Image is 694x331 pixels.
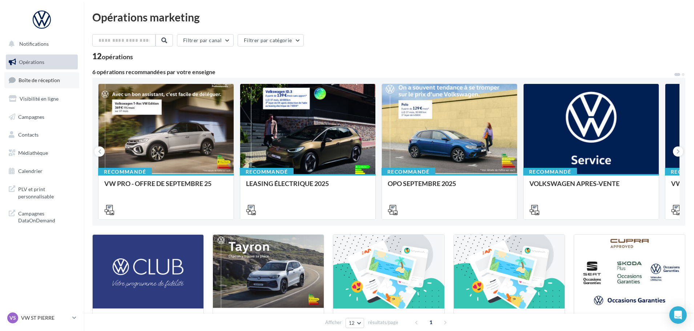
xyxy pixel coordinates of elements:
a: Calendrier [4,164,79,179]
span: Médiathèque [18,150,48,156]
div: OPO SEPTEMBRE 2025 [388,180,511,194]
div: VW PRO - OFFRE DE SEPTEMBRE 25 [104,180,228,194]
a: Campagnes DataOnDemand [4,206,79,227]
div: Opérations marketing [92,12,685,23]
div: Open Intercom Messenger [669,306,687,324]
span: Visibilité en ligne [20,96,58,102]
button: Filtrer par catégorie [238,34,304,47]
a: Boîte de réception [4,72,79,88]
div: VOLKSWAGEN APRES-VENTE [529,180,653,194]
span: Notifications [19,41,49,47]
span: Contacts [18,132,39,138]
div: 6 opérations recommandées par votre enseigne [92,69,674,75]
button: 12 [346,318,364,328]
button: Notifications [4,36,76,52]
span: Campagnes DataOnDemand [18,209,75,224]
span: Afficher [325,319,342,326]
a: Contacts [4,127,79,142]
span: 12 [349,320,355,326]
a: Visibilité en ligne [4,91,79,106]
span: résultats/page [368,319,398,326]
div: Recommandé [98,168,152,176]
span: Opérations [19,59,44,65]
div: LEASING ÉLECTRIQUE 2025 [246,180,370,194]
span: 1 [425,316,437,328]
span: VS [9,314,16,322]
a: VS VW ST PIERRE [6,311,78,325]
div: Recommandé [523,168,577,176]
a: PLV et print personnalisable [4,181,79,203]
div: Recommandé [240,168,294,176]
span: Boîte de réception [19,77,60,83]
div: Recommandé [382,168,435,176]
div: 12 [92,52,133,60]
span: Campagnes [18,113,44,120]
span: PLV et print personnalisable [18,184,75,200]
p: VW ST PIERRE [21,314,69,322]
button: Filtrer par canal [177,34,234,47]
a: Campagnes [4,109,79,125]
div: opérations [102,53,133,60]
a: Opérations [4,55,79,70]
a: Médiathèque [4,145,79,161]
span: Calendrier [18,168,43,174]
